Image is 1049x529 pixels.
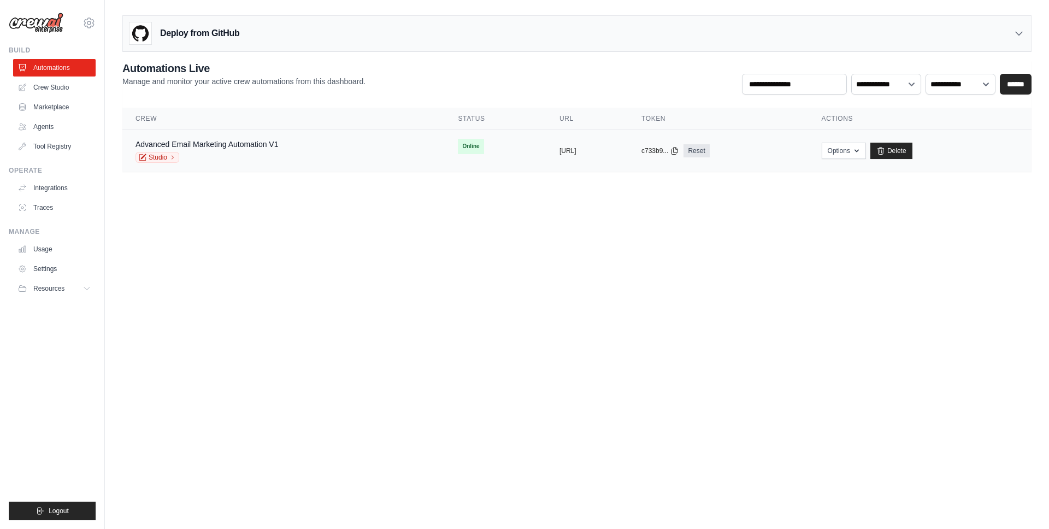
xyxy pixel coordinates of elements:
th: Status [445,108,546,130]
img: Logo [9,13,63,33]
span: Resources [33,284,64,293]
a: Usage [13,240,96,258]
a: Crew Studio [13,79,96,96]
p: Manage and monitor your active crew automations from this dashboard. [122,76,366,87]
th: Token [628,108,809,130]
span: Online [458,139,484,154]
iframe: Chat Widget [994,477,1049,529]
h3: Deploy from GitHub [160,27,239,40]
a: Advanced Email Marketing Automation V1 [135,140,278,149]
button: Options [822,143,866,159]
button: Logout [9,502,96,520]
a: Delete [870,143,912,159]
span: Logout [49,507,69,515]
th: Actions [809,108,1032,130]
a: Automations [13,59,96,77]
a: Agents [13,118,96,136]
th: URL [546,108,628,130]
a: Tool Registry [13,138,96,155]
a: Reset [683,144,709,157]
div: Manage [9,227,96,236]
a: Integrations [13,179,96,197]
img: GitHub Logo [129,22,151,44]
a: Marketplace [13,98,96,116]
div: Build [9,46,96,55]
a: Settings [13,260,96,278]
a: Studio [135,152,179,163]
a: Traces [13,199,96,216]
th: Crew [122,108,445,130]
div: Operate [9,166,96,175]
button: Resources [13,280,96,297]
h2: Automations Live [122,61,366,76]
button: c733b9... [641,146,679,155]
